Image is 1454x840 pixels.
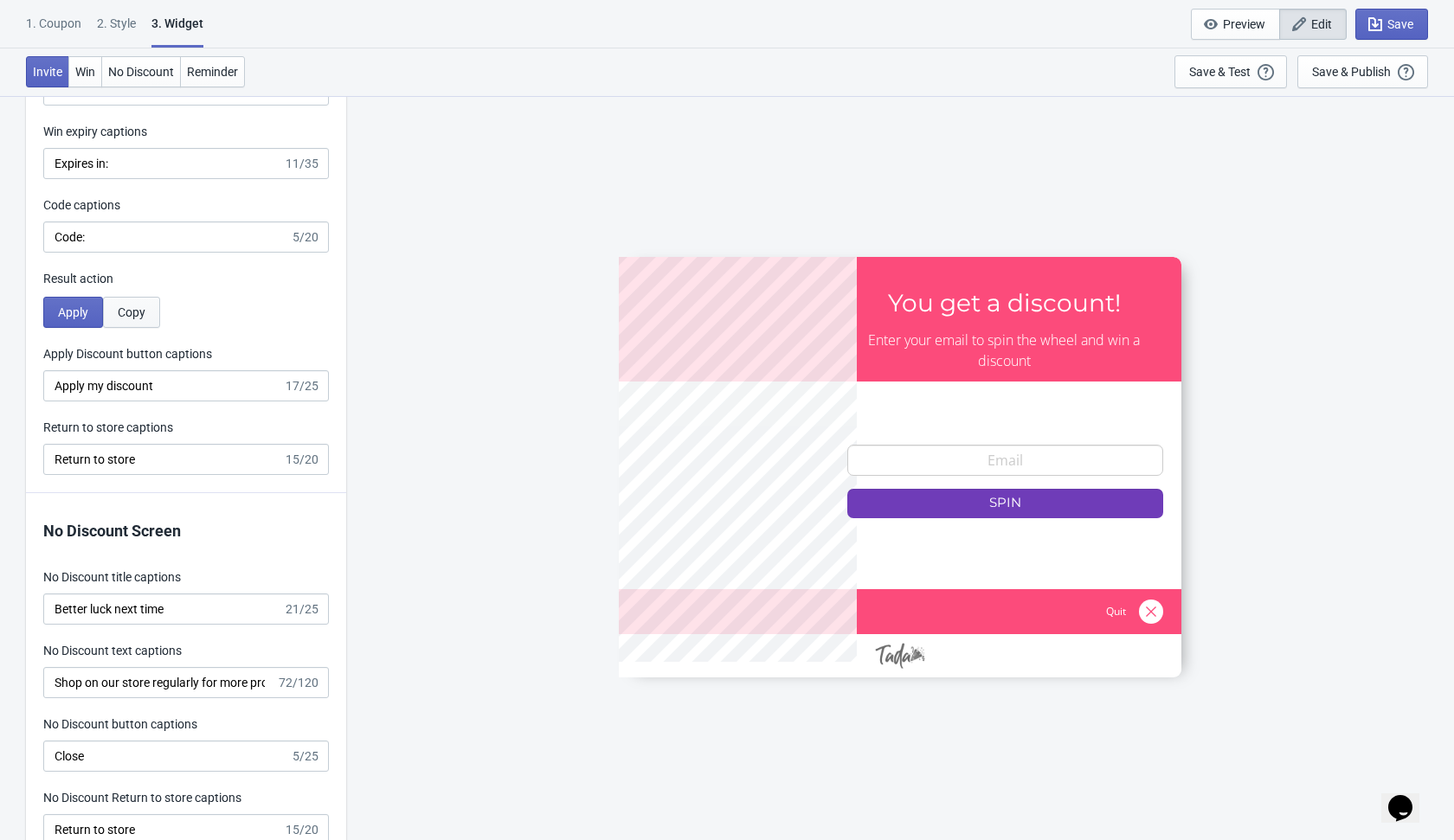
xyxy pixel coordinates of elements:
label: Win expiry captions [43,123,147,140]
span: Win [75,65,95,79]
button: Save [1355,9,1428,40]
label: No Discount text captions [43,642,182,659]
button: Invite [26,56,69,87]
span: No Discount [108,65,174,79]
button: Apply [43,297,103,328]
span: Edit [1311,17,1332,31]
button: Edit [1279,9,1347,40]
span: Copy [118,305,145,319]
div: 3. Widget [151,15,203,48]
div: Save & Publish [1312,65,1391,79]
label: No Discount title captions [43,568,181,586]
label: Code captions [43,196,120,214]
span: Preview [1223,17,1265,31]
button: Copy [103,297,160,328]
button: No Discount [101,56,181,87]
label: Return to store captions [43,419,173,436]
button: Reminder [180,56,245,87]
div: 1. Coupon [26,15,81,45]
button: Save & Test [1174,55,1287,88]
span: Apply [58,305,88,319]
div: Result action [43,270,329,288]
button: Save & Publish [1297,55,1428,88]
p: No Discount Screen [43,519,329,542]
div: Save & Test [1189,65,1251,79]
label: Apply Discount button captions [43,345,212,362]
span: Invite [33,65,62,79]
button: Win [68,56,102,87]
label: No Discount Return to store captions [43,789,241,806]
span: Reminder [187,65,238,79]
div: 2 . Style [97,15,136,45]
label: No Discount button captions [43,715,197,733]
iframe: chat widget [1381,771,1437,823]
span: Save [1387,17,1413,31]
button: Preview [1191,9,1280,40]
